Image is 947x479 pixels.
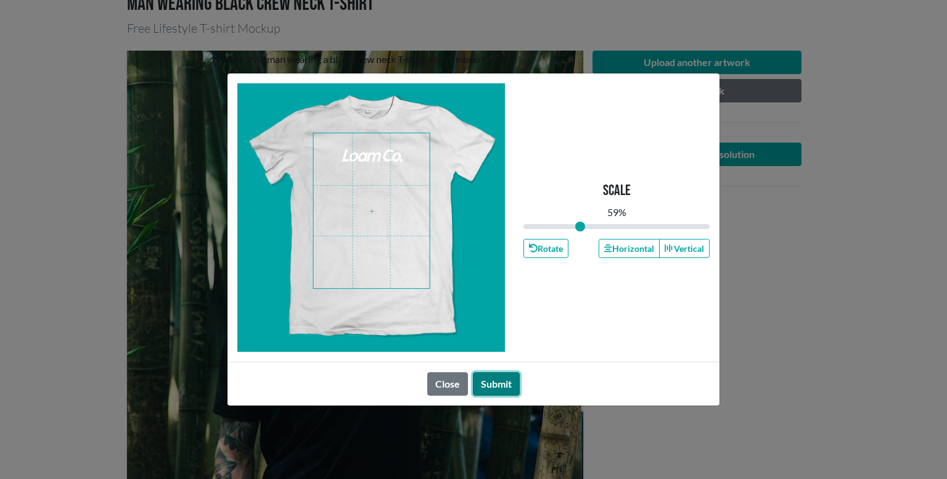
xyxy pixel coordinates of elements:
[659,239,710,258] button: Vertical
[607,205,626,220] div: 59 %
[603,182,631,200] p: Scale
[427,372,468,396] button: Close
[523,239,568,258] button: Rotate
[599,239,659,258] button: Horizontal
[473,372,520,396] button: Submit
